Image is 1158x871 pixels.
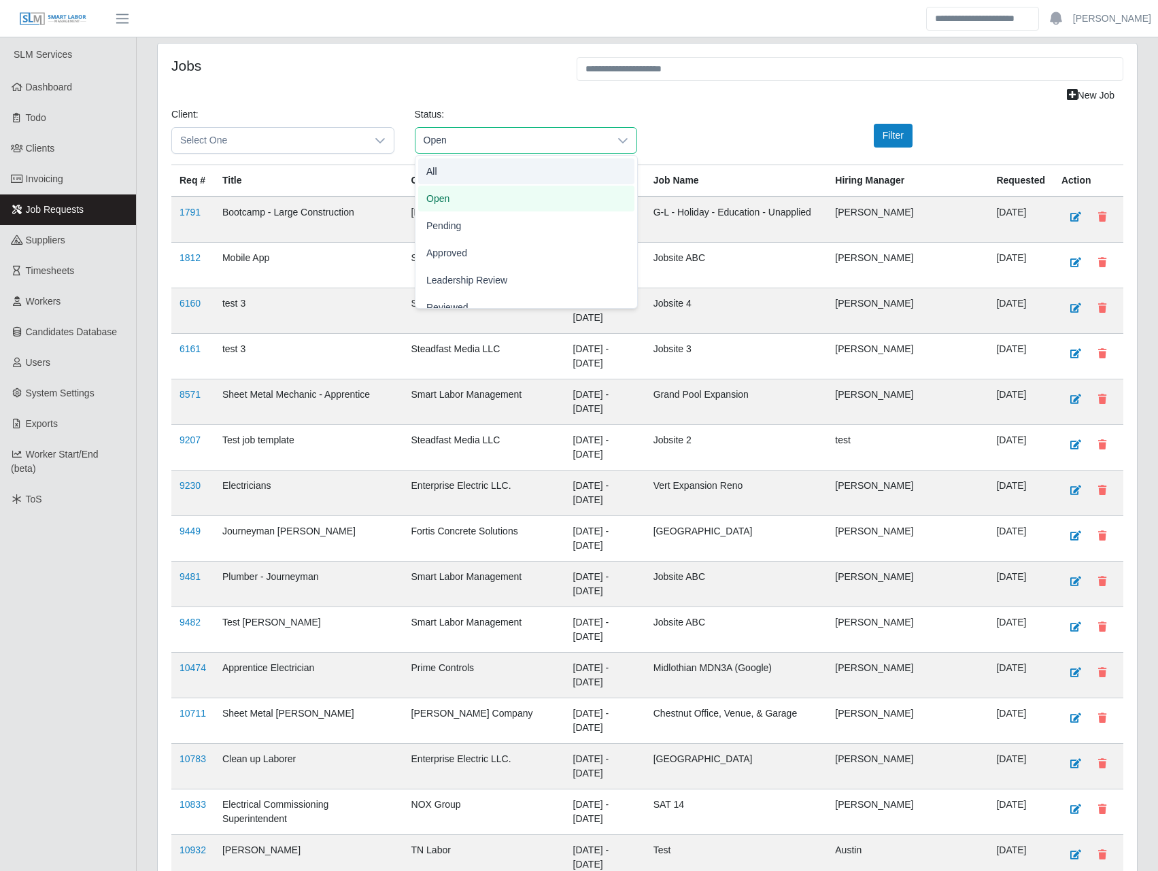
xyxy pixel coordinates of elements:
[565,562,645,607] td: [DATE] - [DATE]
[415,107,445,122] label: Status:
[180,571,201,582] a: 9481
[988,379,1053,425] td: [DATE]
[426,246,467,260] span: Approved
[827,471,988,516] td: [PERSON_NAME]
[26,418,58,429] span: Exports
[988,562,1053,607] td: [DATE]
[403,425,565,471] td: Steadfast Media LLC
[1058,84,1123,107] a: New Job
[645,379,828,425] td: Grand Pool Expansion
[645,471,828,516] td: Vert Expansion Reno
[565,471,645,516] td: [DATE] - [DATE]
[645,789,828,835] td: SAT 14
[180,343,201,354] a: 6161
[827,425,988,471] td: test
[418,158,634,184] li: All
[26,357,51,368] span: Users
[26,173,63,184] span: Invoicing
[645,197,828,243] td: G-L - Holiday - Education - Unapplied
[645,334,828,379] td: Jobsite 3
[874,124,913,148] button: Filter
[26,82,73,92] span: Dashboard
[827,698,988,744] td: [PERSON_NAME]
[180,434,201,445] a: 9207
[988,789,1053,835] td: [DATE]
[418,240,634,266] li: Approved
[565,516,645,562] td: [DATE] - [DATE]
[827,562,988,607] td: [PERSON_NAME]
[418,186,634,211] li: Open
[645,698,828,744] td: Chestnut Office, Venue, & Garage
[180,389,201,400] a: 8571
[171,57,556,74] h4: Jobs
[403,471,565,516] td: Enterprise Electric LLC.
[180,753,206,764] a: 10783
[403,562,565,607] td: Smart Labor Management
[214,425,403,471] td: Test job template
[565,425,645,471] td: [DATE] - [DATE]
[403,789,565,835] td: NOX Group
[426,192,449,206] span: Open
[180,799,206,810] a: 10833
[403,243,565,288] td: Smart Labor Management
[26,112,46,123] span: Todo
[180,617,201,628] a: 9482
[26,143,55,154] span: Clients
[180,480,201,491] a: 9230
[645,744,828,789] td: [GEOGRAPHIC_DATA]
[645,516,828,562] td: [GEOGRAPHIC_DATA]
[645,165,828,197] th: Job Name
[565,744,645,789] td: [DATE] - [DATE]
[214,789,403,835] td: Electrical Commissioning Superintendent
[403,379,565,425] td: Smart Labor Management
[645,562,828,607] td: Jobsite ABC
[214,379,403,425] td: Sheet Metal Mechanic - Apprentice
[418,267,634,293] li: Leadership Review
[11,449,99,474] span: Worker Start/End (beta)
[214,653,403,698] td: Apprentice Electrician
[403,334,565,379] td: Steadfast Media LLC
[180,662,206,673] a: 10474
[403,698,565,744] td: [PERSON_NAME] Company
[180,298,201,309] a: 6160
[403,744,565,789] td: Enterprise Electric LLC.
[214,334,403,379] td: test 3
[26,388,95,398] span: System Settings
[426,273,507,288] span: Leadership Review
[26,296,61,307] span: Workers
[926,7,1039,31] input: Search
[418,213,634,239] li: Pending
[403,607,565,653] td: Smart Labor Management
[645,243,828,288] td: Jobsite ABC
[565,653,645,698] td: [DATE] - [DATE]
[827,516,988,562] td: [PERSON_NAME]
[988,288,1053,334] td: [DATE]
[827,789,988,835] td: [PERSON_NAME]
[565,334,645,379] td: [DATE] - [DATE]
[403,165,565,197] th: Client
[26,494,42,505] span: ToS
[827,379,988,425] td: [PERSON_NAME]
[988,425,1053,471] td: [DATE]
[988,744,1053,789] td: [DATE]
[180,252,201,263] a: 1812
[214,197,403,243] td: Bootcamp - Large Construction
[403,288,565,334] td: Steadfast Media LLC
[645,288,828,334] td: Jobsite 4
[988,471,1053,516] td: [DATE]
[172,128,367,153] span: Select One
[26,265,75,276] span: Timesheets
[565,288,645,334] td: [DATE] - [DATE]
[403,653,565,698] td: Prime Controls
[214,165,403,197] th: Title
[415,128,610,153] span: Open
[426,165,437,179] span: All
[1053,165,1123,197] th: Action
[171,107,199,122] label: Client:
[180,708,206,719] a: 10711
[418,294,634,320] li: Reviewed
[180,844,206,855] a: 10932
[214,562,403,607] td: Plumber - Journeyman
[988,334,1053,379] td: [DATE]
[827,334,988,379] td: [PERSON_NAME]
